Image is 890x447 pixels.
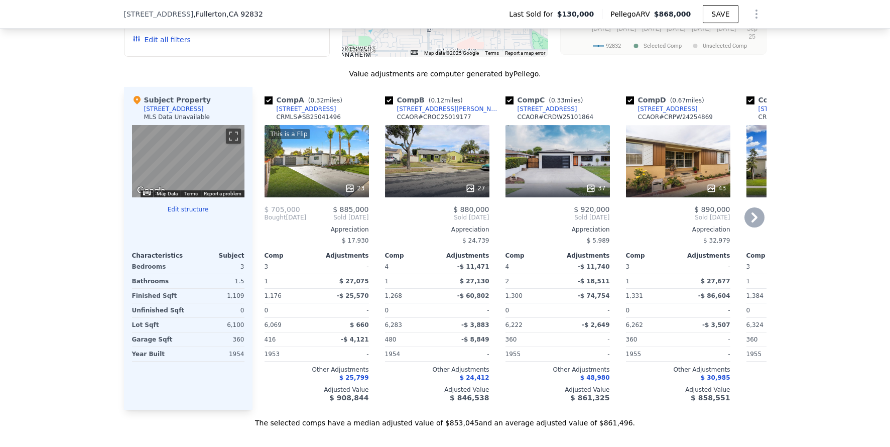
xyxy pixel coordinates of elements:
[132,289,186,303] div: Finished Sqft
[385,263,389,270] span: 4
[680,303,730,317] div: -
[505,336,517,343] span: 360
[124,69,767,79] div: Value adjustments are computer generated by Pellego .
[265,347,315,361] div: 1953
[385,336,397,343] span: 480
[746,95,828,105] div: Comp E
[265,321,282,328] span: 6,069
[265,336,276,343] span: 416
[580,374,610,381] span: $ 48,980
[505,226,610,234] div: Appreciation
[626,366,730,374] div: Other Adjustments
[439,303,489,317] div: -
[385,105,501,113] a: [STREET_ADDRESS][PERSON_NAME]
[184,191,198,196] a: Terms (opens in new tab)
[746,252,799,260] div: Comp
[626,321,643,328] span: 6,262
[277,105,336,113] div: [STREET_ADDRESS]
[680,260,730,274] div: -
[333,205,368,213] span: $ 885,000
[746,321,764,328] span: 6,324
[626,274,676,288] div: 1
[701,278,730,285] span: $ 27,677
[518,113,594,121] div: CCAOR # CRDW25101864
[124,410,767,428] div: The selected comps have a median adjusted value of $853,045 and an average adjusted value of $861...
[385,307,389,314] span: 0
[578,292,610,299] span: -$ 74,754
[558,252,610,260] div: Adjustments
[265,263,269,270] span: 3
[518,105,577,113] div: [STREET_ADDRESS]
[265,226,369,234] div: Appreciation
[132,260,186,274] div: Bedrooms
[385,321,402,328] span: 6,283
[319,260,369,274] div: -
[342,237,368,244] span: $ 17,930
[439,347,489,361] div: -
[385,347,435,361] div: 1954
[424,50,479,56] span: Map data ©2025 Google
[626,292,643,299] span: 1,331
[385,95,467,105] div: Comp B
[143,191,150,195] button: Keyboard shortcuts
[132,303,186,317] div: Unfinished Sqft
[505,321,523,328] span: 6,222
[626,263,630,270] span: 3
[505,274,556,288] div: 2
[265,307,269,314] span: 0
[425,97,467,104] span: ( miles)
[746,347,797,361] div: 1955
[431,97,444,104] span: 0.12
[265,205,300,213] span: $ 705,000
[190,289,244,303] div: 1,109
[190,303,244,317] div: 0
[385,213,489,221] span: Sold [DATE]
[666,25,685,32] text: [DATE]
[694,205,730,213] span: $ 890,000
[746,25,757,32] text: Sep
[586,183,605,193] div: 37
[265,366,369,374] div: Other Adjustments
[132,205,244,213] button: Edit structure
[746,292,764,299] span: 1,384
[190,318,244,332] div: 6,100
[460,278,489,285] span: $ 27,130
[339,278,369,285] span: $ 27,075
[132,347,186,361] div: Year Built
[570,394,609,402] span: $ 861,325
[505,347,556,361] div: 1955
[505,292,523,299] span: 1,300
[190,274,244,288] div: 1.5
[190,347,244,361] div: 1954
[626,105,698,113] a: [STREET_ADDRESS]
[385,366,489,374] div: Other Adjustments
[587,237,610,244] span: $ 5,989
[638,113,713,121] div: CCAOR # CRPW24254869
[672,97,686,104] span: 0.67
[746,336,758,343] span: 360
[626,336,638,343] span: 360
[626,386,730,394] div: Adjusted Value
[654,10,691,18] span: $868,000
[385,226,489,234] div: Appreciation
[385,252,437,260] div: Comp
[505,386,610,394] div: Adjusted Value
[265,95,346,105] div: Comp A
[505,50,545,56] a: Report a map error
[124,9,194,19] span: [STREET_ADDRESS]
[485,50,499,56] a: Terms (opens in new tab)
[461,321,489,328] span: -$ 3,883
[746,263,750,270] span: 3
[411,50,418,55] button: Keyboard shortcuts
[638,105,698,113] div: [STREET_ADDRESS]
[578,278,610,285] span: -$ 18,511
[606,43,621,49] text: 92832
[337,292,369,299] span: -$ 25,570
[457,263,489,270] span: -$ 11,471
[135,184,168,197] img: Google
[329,394,368,402] span: $ 908,844
[204,191,241,196] a: Report a problem
[505,213,610,221] span: Sold [DATE]
[437,252,489,260] div: Adjustments
[190,332,244,347] div: 360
